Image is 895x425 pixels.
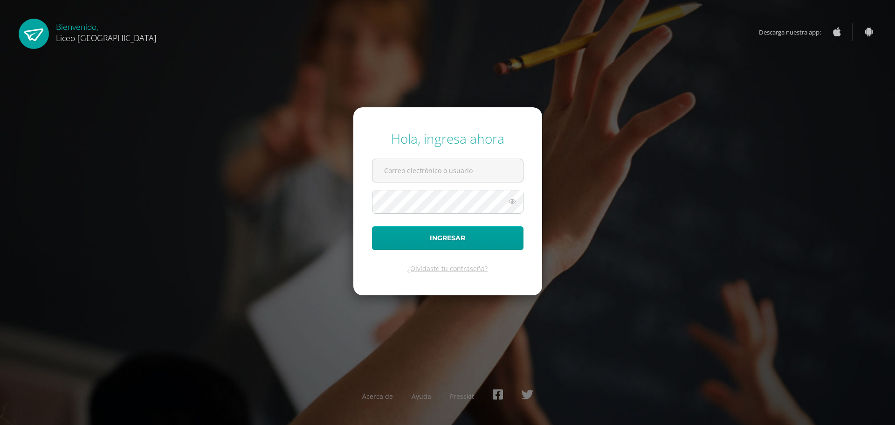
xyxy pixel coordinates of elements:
span: Liceo [GEOGRAPHIC_DATA] [56,32,157,43]
div: Hola, ingresa ahora [372,130,523,147]
a: Acerca de [362,392,393,401]
span: Descarga nuestra app: [759,23,830,41]
input: Correo electrónico o usuario [372,159,523,182]
a: Presskit [450,392,474,401]
a: ¿Olvidaste tu contraseña? [407,264,488,273]
a: Ayuda [412,392,431,401]
div: Bienvenido, [56,19,157,43]
button: Ingresar [372,226,523,250]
